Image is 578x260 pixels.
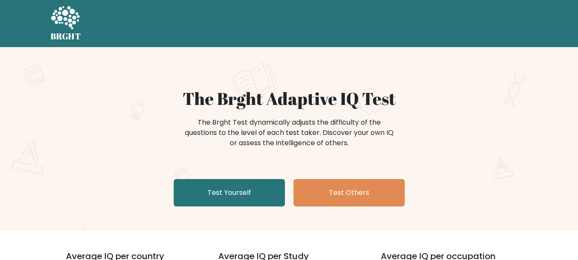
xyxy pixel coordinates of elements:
a: Test Yourself [174,179,285,206]
h1: The Brght Adaptive IQ Test [80,88,498,109]
a: BRGHT [50,3,81,44]
h5: BRGHT [50,31,81,42]
div: The Brght Test dynamically adjusts the difficulty of the questions to the level of each test take... [182,117,396,148]
a: Test Others [293,179,405,206]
